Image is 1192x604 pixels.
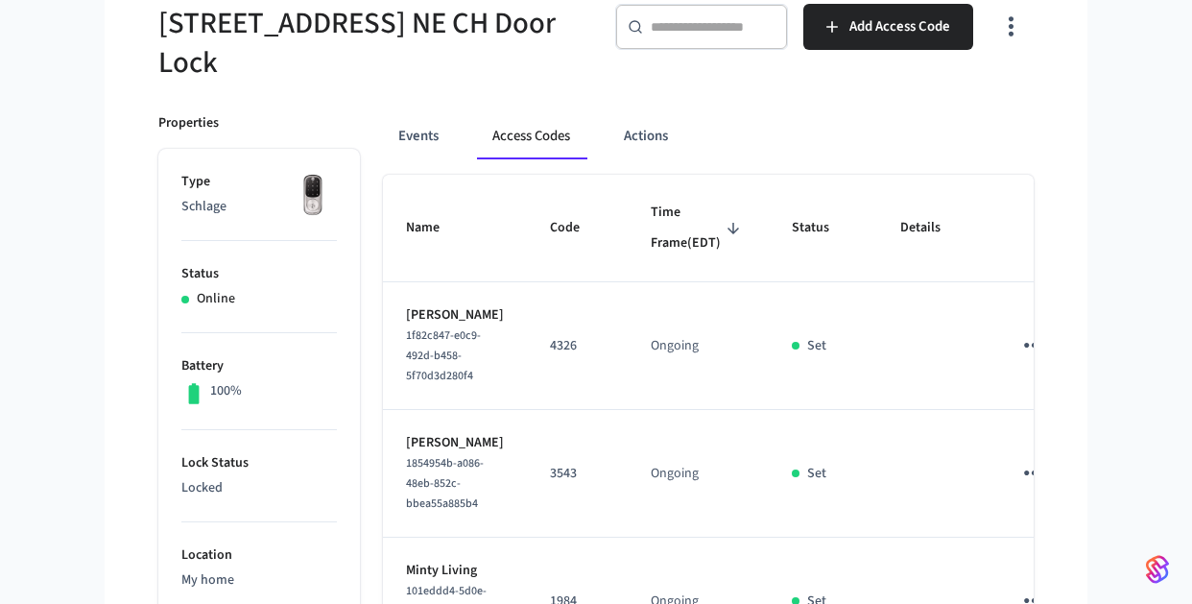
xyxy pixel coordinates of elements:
[608,113,683,159] button: Actions
[406,433,504,453] p: [PERSON_NAME]
[550,213,605,243] span: Code
[628,282,769,410] td: Ongoing
[383,113,1034,159] div: ant example
[406,327,481,384] span: 1f82c847-e0c9-492d-b458-5f70d3d280f4
[406,455,484,512] span: 1854954b-a086-48eb-852c-bbea55a885b4
[181,172,337,192] p: Type
[550,336,605,356] p: 4326
[181,197,337,217] p: Schlage
[181,356,337,376] p: Battery
[181,570,337,591] p: My home
[181,264,337,284] p: Status
[900,213,966,243] span: Details
[289,172,337,220] img: Yale Assure Touchscreen Wifi Smart Lock, Satin Nickel, Front
[651,198,746,258] span: Time Frame(EDT)
[849,14,950,39] span: Add Access Code
[158,113,219,133] p: Properties
[803,4,973,50] button: Add Access Code
[477,113,585,159] button: Access Codes
[406,305,504,326] p: [PERSON_NAME]
[158,4,584,83] h5: [STREET_ADDRESS] NE CH Door Lock
[197,289,235,309] p: Online
[210,381,242,401] p: 100%
[181,545,337,566] p: Location
[550,464,605,484] p: 3543
[1146,554,1169,585] img: SeamLogoGradient.69752ec5.svg
[406,561,504,581] p: Minty Living
[181,478,337,498] p: Locked
[807,336,826,356] p: Set
[181,453,337,473] p: Lock Status
[406,213,465,243] span: Name
[807,464,826,484] p: Set
[792,213,854,243] span: Status
[383,113,454,159] button: Events
[628,410,769,538] td: Ongoing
